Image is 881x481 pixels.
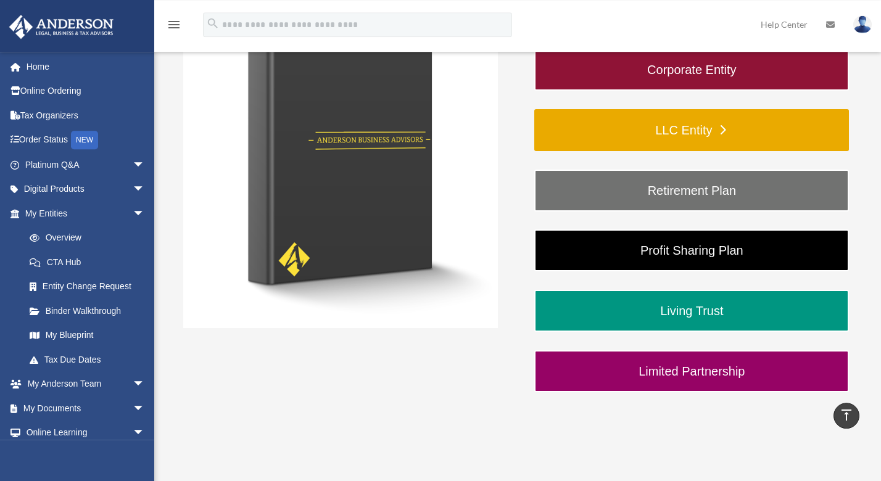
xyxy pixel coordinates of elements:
[133,372,157,397] span: arrow_drop_down
[17,226,163,250] a: Overview
[9,79,163,104] a: Online Ordering
[9,152,163,177] a: Platinum Q&Aarrow_drop_down
[833,403,859,429] a: vertical_align_top
[534,350,849,392] a: Limited Partnership
[167,22,181,32] a: menu
[534,49,849,91] a: Corporate Entity
[853,15,872,33] img: User Pic
[9,421,163,445] a: Online Learningarrow_drop_down
[206,17,220,30] i: search
[17,347,163,372] a: Tax Due Dates
[133,177,157,202] span: arrow_drop_down
[9,177,163,202] a: Digital Productsarrow_drop_down
[534,229,849,271] a: Profit Sharing Plan
[17,274,163,299] a: Entity Change Request
[9,201,163,226] a: My Entitiesarrow_drop_down
[9,396,163,421] a: My Documentsarrow_drop_down
[133,152,157,178] span: arrow_drop_down
[9,372,163,397] a: My Anderson Teamarrow_drop_down
[839,408,854,422] i: vertical_align_top
[17,323,163,348] a: My Blueprint
[17,250,163,274] a: CTA Hub
[9,103,163,128] a: Tax Organizers
[71,131,98,149] div: NEW
[133,396,157,421] span: arrow_drop_down
[9,54,163,79] a: Home
[534,109,849,151] a: LLC Entity
[133,421,157,446] span: arrow_drop_down
[6,15,117,39] img: Anderson Advisors Platinum Portal
[133,201,157,226] span: arrow_drop_down
[167,17,181,32] i: menu
[9,128,163,153] a: Order StatusNEW
[17,298,157,323] a: Binder Walkthrough
[534,290,849,332] a: Living Trust
[534,170,849,212] a: Retirement Plan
